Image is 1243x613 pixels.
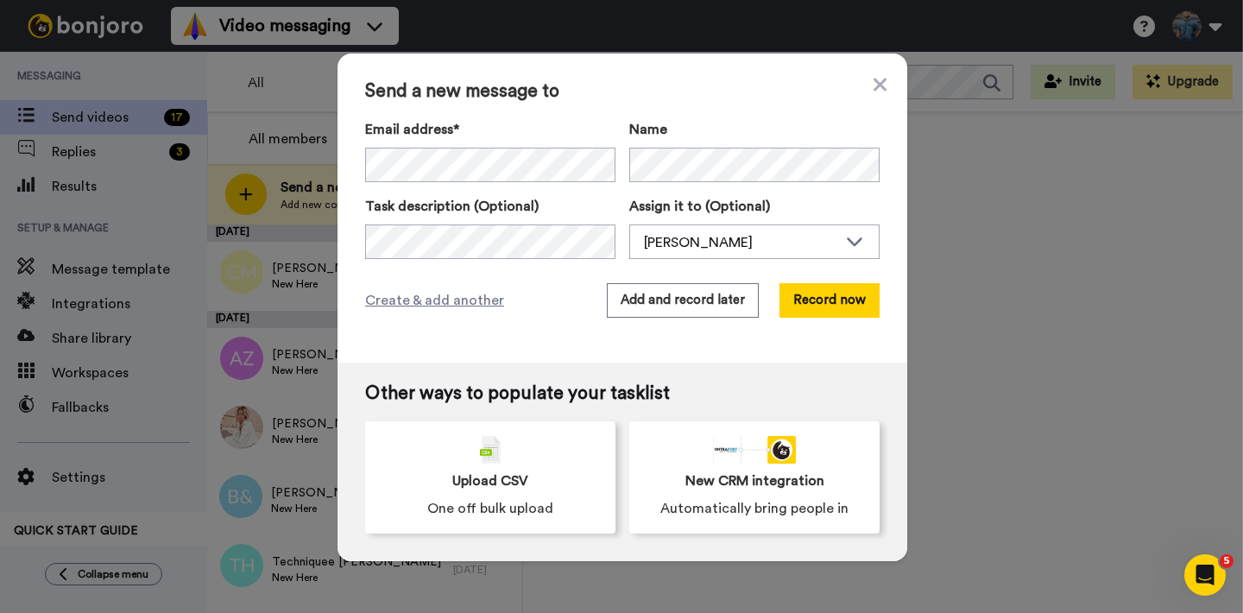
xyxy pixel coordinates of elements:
span: Automatically bring people in [660,498,849,519]
span: Upload CSV [452,471,528,491]
span: One off bulk upload [427,498,553,519]
iframe: Intercom live chat [1184,554,1226,596]
label: Email address* [365,119,615,140]
span: Create & add another [365,290,504,311]
span: Name [629,119,667,140]
button: Add and record later [607,283,759,318]
span: Other ways to populate your tasklist [365,383,880,404]
span: 5 [1220,554,1234,568]
div: animation [713,436,796,464]
img: csv-grey.png [480,436,501,464]
span: New CRM integration [685,471,824,491]
label: Task description (Optional) [365,196,615,217]
div: [PERSON_NAME] [644,232,837,253]
span: Send a new message to [365,81,880,102]
button: Record now [779,283,880,318]
label: Assign it to (Optional) [629,196,880,217]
